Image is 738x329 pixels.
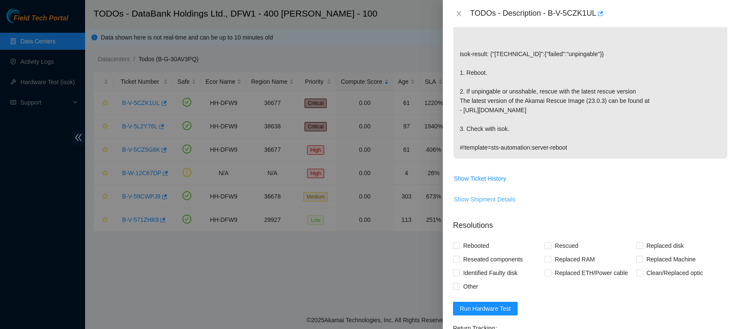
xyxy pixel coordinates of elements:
span: Show Ticket History [454,174,506,183]
span: Replaced Machine [643,252,699,266]
span: Identified Faulty disk [460,266,521,280]
button: Run Hardware Test [453,302,518,315]
span: Replaced disk [643,239,687,252]
button: Show Ticket History [453,172,507,185]
span: Reseated components [460,252,526,266]
span: Rescued [551,239,581,252]
span: Replaced ETH/Power cable [551,266,631,280]
span: close [456,10,462,17]
span: Other [460,280,482,293]
p: Resolutions [453,213,728,231]
button: Show Shipment Details [453,193,516,206]
button: Close [453,10,465,18]
span: Run Hardware Test [460,304,511,313]
span: Replaced RAM [551,252,598,266]
span: Rebooted [460,239,493,252]
div: TODOs - Description - B-V-5CZK1UL [470,7,728,20]
span: Show Shipment Details [454,195,516,204]
span: Clean/Replaced optic [643,266,707,280]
